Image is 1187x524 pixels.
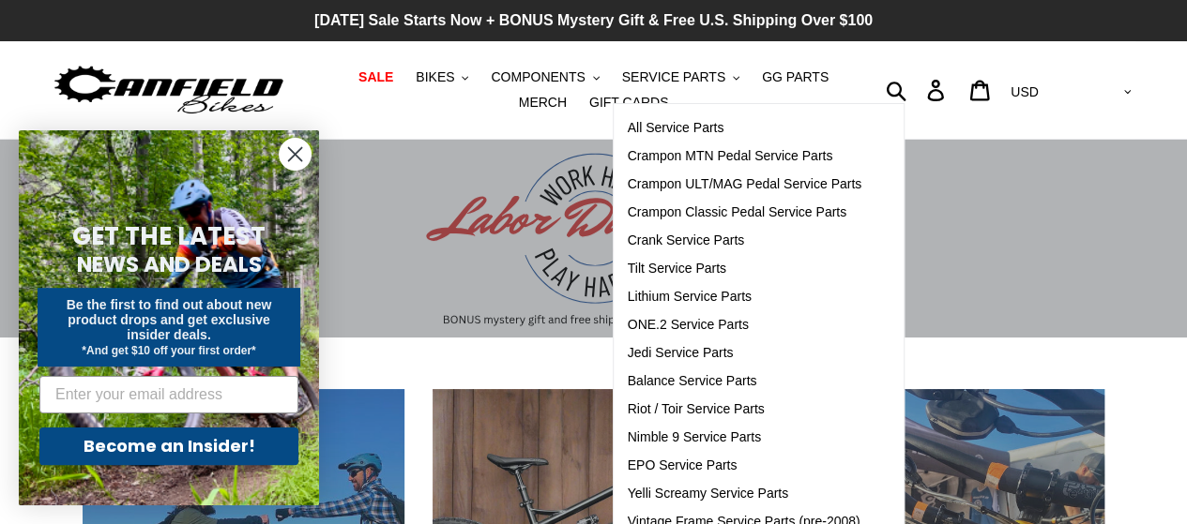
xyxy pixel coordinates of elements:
[628,345,734,361] span: Jedi Service Parts
[628,429,761,445] span: Nimble 9 Service Parts
[614,480,876,508] a: Yelli Screamy Service Parts
[481,65,608,90] button: COMPONENTS
[614,339,876,367] a: Jedi Service Parts
[753,65,838,90] a: GG PARTS
[628,457,738,473] span: EPO Service Parts
[519,95,567,111] span: MERCH
[279,138,312,171] button: Close dialog
[628,373,757,389] span: Balance Service Parts
[628,317,749,333] span: ONE.2 Service Parts
[628,232,744,248] span: Crank Service Parts
[491,69,585,85] span: COMPONENTS
[510,90,576,115] a: MERCH
[82,344,255,357] span: *And get $10 off your first order*
[614,114,876,142] a: All Service Parts
[628,176,862,192] span: Crampon ULT/MAG Pedal Service Parts
[349,65,403,90] a: SALE
[589,95,669,111] span: GIFT CARDS
[614,367,876,396] a: Balance Service Parts
[77,249,262,279] span: NEWS AND DEALS
[72,219,266,253] span: GET THE LATEST
[628,261,726,277] span: Tilt Service Parts
[628,401,765,417] span: Riot / Toir Service Parts
[614,142,876,171] a: Crampon MTN Pedal Service Parts
[358,69,393,85] span: SALE
[580,90,678,115] a: GIFT CARDS
[614,199,876,227] a: Crampon Classic Pedal Service Parts
[614,255,876,283] a: Tilt Service Parts
[67,297,272,342] span: Be the first to find out about new product drops and get exclusive insider deals.
[628,148,833,164] span: Crampon MTN Pedal Service Parts
[762,69,829,85] span: GG PARTS
[628,204,846,220] span: Crampon Classic Pedal Service Parts
[614,424,876,452] a: Nimble 9 Service Parts
[39,427,298,465] button: Become an Insider!
[614,311,876,339] a: ONE.2 Service Parts
[52,61,286,120] img: Canfield Bikes
[614,396,876,424] a: Riot / Toir Service Parts
[406,65,478,90] button: BIKES
[613,65,749,90] button: SERVICE PARTS
[614,452,876,480] a: EPO Service Parts
[628,486,788,502] span: Yelli Screamy Service Parts
[416,69,454,85] span: BIKES
[614,227,876,255] a: Crank Service Parts
[628,289,752,305] span: Lithium Service Parts
[614,283,876,311] a: Lithium Service Parts
[614,171,876,199] a: Crampon ULT/MAG Pedal Service Parts
[39,376,298,413] input: Enter your email address
[622,69,725,85] span: SERVICE PARTS
[628,120,724,136] span: All Service Parts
